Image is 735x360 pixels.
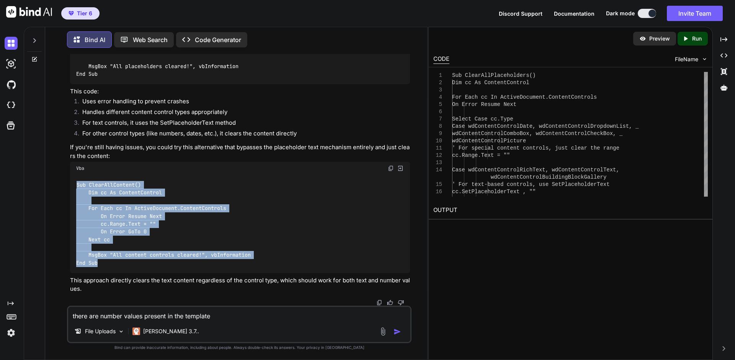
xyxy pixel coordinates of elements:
[76,108,410,119] li: Handles different content control types appropriately
[433,188,442,195] div: 16
[143,327,199,335] p: [PERSON_NAME] 3.7..
[433,130,442,137] div: 9
[554,10,595,18] button: Documentation
[376,300,382,306] img: copy
[433,166,442,174] div: 14
[70,143,410,160] p: If you're still having issues, you could try this alternative that bypasses the placeholder text ...
[195,35,241,44] p: Code Generator
[433,55,449,64] div: CODE
[452,94,597,100] span: For Each cc In ActiveDocument.ContentControls
[561,181,609,187] span: PlaceholderText
[379,327,387,336] img: attachment
[76,97,410,108] li: Uses error handling to prevent crashes
[132,327,140,335] img: Claude 3.7 Sonnet (Anthropic)
[85,327,116,335] p: File Uploads
[394,328,401,336] img: icon
[433,116,442,123] div: 7
[5,326,18,339] img: settings
[433,137,442,145] div: 10
[70,276,410,293] p: This approach directly clears the text content regardless of the control type, which should work ...
[499,10,542,17] span: Discord Support
[77,10,92,17] span: Tier 6
[76,129,410,140] li: For other control types (like numbers, dates, etc.), it clears the content directly
[452,181,562,187] span: ' For text-based controls, use Set
[433,79,442,86] div: 2
[452,116,513,122] span: Select Case cc.Type
[561,145,619,151] span: st clear the range
[433,86,442,94] div: 3
[76,165,84,171] span: Vba
[388,165,394,171] img: copy
[5,57,18,70] img: darkAi-studio
[76,119,410,129] li: For text controls, it uses the SetPlaceholderText method
[433,181,442,188] div: 15
[397,165,404,172] img: Open in Browser
[452,189,536,195] span: cc.SetPlaceholderText , ""
[387,300,393,306] img: like
[133,35,168,44] p: Web Search
[433,101,442,108] div: 5
[398,300,404,306] img: dislike
[701,56,708,62] img: chevron down
[554,10,595,17] span: Documentation
[5,37,18,50] img: darkChat
[5,78,18,91] img: githubDark
[606,10,635,17] span: Dark mode
[452,101,516,108] span: On Error Resume Next
[452,123,574,129] span: Case wdContentControlDate, wdContentCo
[452,145,562,151] span: ' For special content controls, ju
[433,145,442,152] div: 11
[574,167,619,173] span: ntControlText,
[433,159,442,166] div: 13
[61,7,100,20] button: premiumTier 6
[67,345,412,350] p: Bind can provide inaccurate information, including about people. Always double-check its answers....
[69,11,74,16] img: premium
[667,6,723,21] button: Invite Team
[433,195,442,203] div: 17
[5,99,18,112] img: cloudideIcon
[490,174,606,180] span: wdContentControlBuildingBlockGallery
[452,80,529,86] span: Dim cc As ContentControl
[433,108,442,116] div: 6
[433,72,442,79] div: 1
[649,35,670,42] p: Preview
[118,328,124,335] img: Pick Models
[70,87,410,96] p: This code:
[433,123,442,130] div: 8
[433,152,442,159] div: 12
[558,130,622,137] span: ntControlCheckBox, _
[574,123,639,129] span: ntrolDropdownList, _
[499,10,542,18] button: Discord Support
[452,152,510,158] span: cc.Range.Text = ""
[76,181,251,267] code: Sub ClearAllContent() Dim cc As ContentControl For Each cc In ActiveDocument.ContentControls On E...
[639,35,646,42] img: preview
[85,35,105,44] p: Bind AI
[6,6,52,18] img: Bind AI
[429,201,712,219] h2: OUTPUT
[433,94,442,101] div: 4
[452,72,536,78] span: Sub ClearAllPlaceholders()
[452,138,526,144] span: wdContentControlPicture
[452,167,574,173] span: Case wdContentControlRichText, wdConte
[675,55,698,63] span: FileName
[452,130,558,137] span: wdContentControlComboBox, wdConte
[692,35,702,42] p: Run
